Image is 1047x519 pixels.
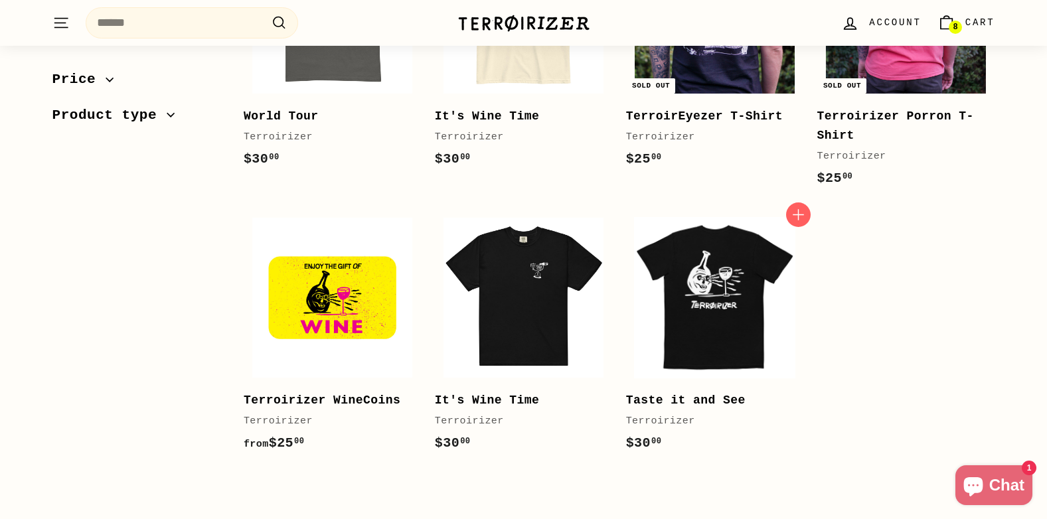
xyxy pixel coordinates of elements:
[244,439,269,450] span: from
[817,171,853,186] span: $25
[52,68,106,91] span: Price
[627,78,675,94] div: Sold out
[626,110,783,123] b: TerroirEyezer T-Shirt
[244,129,408,145] div: Terroirizer
[869,15,921,30] span: Account
[244,110,319,123] b: World Tour
[52,101,222,137] button: Product type
[52,104,167,127] span: Product type
[953,23,957,32] span: 8
[651,437,661,446] sup: 00
[626,129,791,145] div: Terroirizer
[435,435,471,451] span: $30
[52,65,222,101] button: Price
[460,153,470,162] sup: 00
[435,209,613,467] a: It's Wine Time Terroirizer
[929,3,1003,42] a: Cart
[244,413,408,429] div: Terroirizer
[951,465,1036,508] inbox-online-store-chat: Shopify online store chat
[460,437,470,446] sup: 00
[244,394,400,407] b: Terroirizer WineCoins
[817,110,974,142] b: Terroirizer Porron T-Shirt
[651,153,661,162] sup: 00
[435,129,600,145] div: Terroirizer
[626,435,662,451] span: $30
[843,172,852,181] sup: 00
[294,437,304,446] sup: 00
[626,209,804,467] a: Taste it and See Terroirizer
[626,413,791,429] div: Terroirizer
[435,110,540,123] b: It's Wine Time
[833,3,929,42] a: Account
[626,394,746,407] b: Taste it and See
[435,394,540,407] b: It's Wine Time
[626,151,662,167] span: $25
[244,435,304,451] span: $25
[244,151,280,167] span: $30
[818,78,866,94] div: Sold out
[965,15,995,30] span: Cart
[817,149,982,165] div: Terroirizer
[435,151,471,167] span: $30
[435,413,600,429] div: Terroirizer
[269,153,279,162] sup: 00
[244,209,422,467] a: Terroirizer WineCoins Terroirizer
